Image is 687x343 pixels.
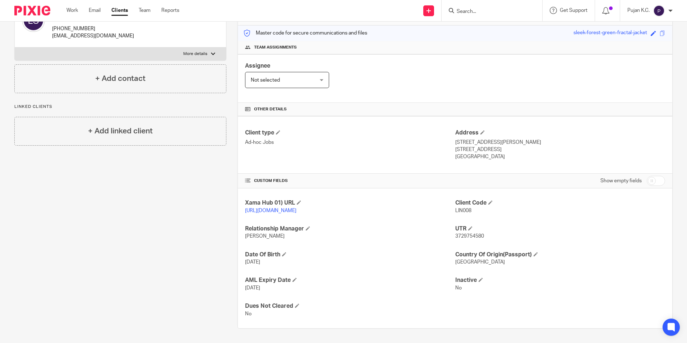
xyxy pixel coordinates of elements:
span: 3729754580 [455,234,484,239]
p: More details [183,51,207,57]
span: [DATE] [245,260,260,265]
span: Not selected [251,78,280,83]
h4: CUSTOM FIELDS [245,178,455,184]
img: svg%3E [653,5,665,17]
h4: Date Of Birth [245,251,455,259]
h4: Address [455,129,665,137]
label: Show empty fields [600,177,642,184]
h4: Relationship Manager [245,225,455,233]
p: [EMAIL_ADDRESS][DOMAIN_NAME] [52,32,134,40]
span: [PERSON_NAME] [245,234,285,239]
span: LIN008 [455,208,471,213]
a: Email [89,7,101,14]
h4: Dues Not Cleared [245,302,455,310]
h4: UTR [455,225,665,233]
h4: + Add contact [95,73,146,84]
input: Search [456,9,521,15]
p: Linked clients [14,104,226,110]
h4: Country Of Origin(Passport) [455,251,665,259]
span: Get Support [560,8,587,13]
span: Other details [254,106,287,112]
a: Work [66,7,78,14]
span: No [245,311,252,316]
span: [GEOGRAPHIC_DATA] [455,260,505,265]
p: Ad-hoc Jobs [245,139,455,146]
a: Clients [111,7,128,14]
p: [STREET_ADDRESS] [455,146,665,153]
div: sleek-forest-green-fractal-jacket [573,29,647,37]
span: Assignee [245,63,270,69]
p: [PHONE_NUMBER] [52,25,134,32]
h4: Inactive [455,276,665,284]
span: No [455,285,462,291]
h4: Xama Hub 01) URL [245,199,455,207]
span: Team assignments [254,45,297,50]
a: Team [139,7,151,14]
p: [STREET_ADDRESS][PERSON_NAME] [455,139,665,146]
a: [URL][DOMAIN_NAME] [245,208,296,213]
a: Reports [161,7,179,14]
span: [DATE] [245,285,260,291]
h4: AML Expiry Date [245,276,455,284]
img: Pixie [14,6,50,15]
p: [GEOGRAPHIC_DATA] [455,153,665,160]
p: Pujan K.C. [627,7,650,14]
h4: + Add linked client [88,125,153,137]
h4: Client type [245,129,455,137]
p: Master code for secure communications and files [243,29,367,37]
h4: Client Code [455,199,665,207]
